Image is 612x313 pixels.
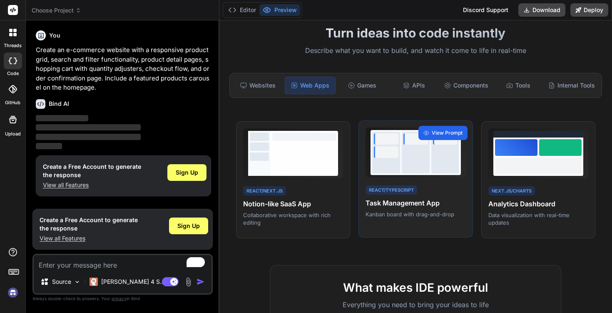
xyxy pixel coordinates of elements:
[184,277,193,287] img: attachment
[488,211,588,226] p: Data visualization with real-time updates
[90,278,98,286] img: Claude 4 Sonnet
[32,295,213,303] p: Always double-check its answers. Your in Bind
[285,77,336,94] div: Web Apps
[243,211,343,226] p: Collaborative workspace with rich editing
[337,77,387,94] div: Games
[366,185,417,195] div: React/TypeScript
[366,210,465,218] p: Kanban board with drag-and-drop
[243,186,286,196] div: React/Next.js
[74,278,81,285] img: Pick Models
[284,279,547,296] h2: What makes IDE powerful
[36,115,88,121] span: ‌
[176,168,198,177] span: Sign Up
[36,124,141,130] span: ‌
[32,6,81,15] span: Choose Project
[432,129,463,137] span: View Prompt
[389,77,439,94] div: APIs
[488,186,535,196] div: Next.js/Charts
[518,3,565,17] button: Download
[40,234,138,243] p: View all Features
[101,278,163,286] p: [PERSON_NAME] 4 S..
[243,199,343,209] h4: Notion-like SaaS App
[36,45,211,93] p: Create an e-commerce website with a responsive product grid, search and filter functionality, pro...
[52,278,71,286] p: Source
[458,3,513,17] div: Discord Support
[36,143,62,149] span: ‌
[49,100,69,108] h6: Bind AI
[545,77,598,94] div: Internal Tools
[259,4,300,16] button: Preview
[224,25,607,40] h1: Turn ideas into code instantly
[36,134,141,140] span: ‌
[488,199,588,209] h4: Analytics Dashboard
[43,163,141,179] h1: Create a Free Account to generate the response
[197,278,205,286] img: icon
[49,31,60,40] h6: You
[5,99,20,106] label: GitHub
[6,285,20,300] img: signin
[233,77,283,94] div: Websites
[177,222,200,230] span: Sign Up
[224,45,607,56] p: Describe what you want to build, and watch it come to life in real-time
[284,300,547,310] p: Everything you need to bring your ideas to life
[570,3,608,17] button: Deploy
[493,77,543,94] div: Tools
[112,296,127,301] span: privacy
[7,70,19,77] label: code
[441,77,492,94] div: Components
[40,216,138,233] h1: Create a Free Account to generate the response
[4,42,22,49] label: threads
[34,255,211,270] textarea: To enrich screen reader interactions, please activate Accessibility in Grammarly extension settings
[366,198,465,208] h4: Task Management App
[225,4,259,16] button: Editor
[43,181,141,189] p: View all Features
[5,130,21,138] label: Upload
